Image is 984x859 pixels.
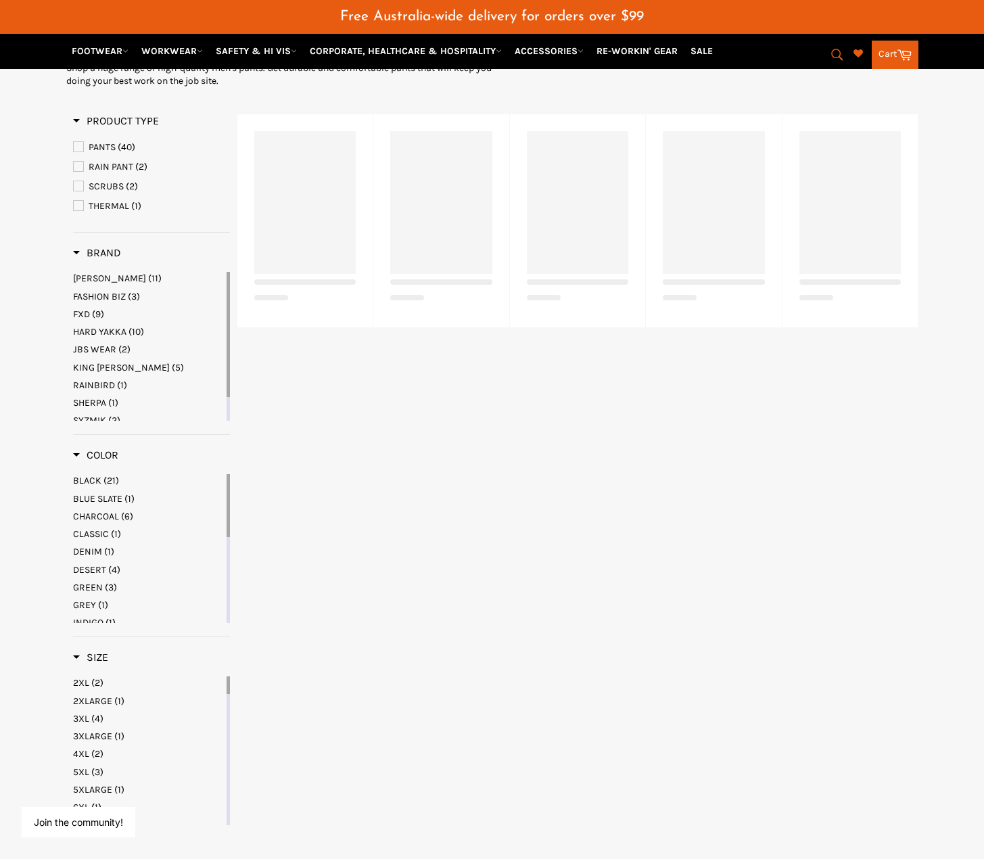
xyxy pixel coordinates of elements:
[73,344,116,355] span: JBS WEAR
[118,344,131,355] span: (2)
[131,200,141,212] span: (1)
[73,379,224,392] a: RAINBIRD
[73,308,90,320] span: FXD
[121,511,133,522] span: (6)
[73,599,96,611] span: GREY
[73,343,224,356] a: JBS WEAR
[73,546,102,557] span: DENIM
[108,397,118,409] span: (1)
[73,415,106,426] span: SYZMIK
[135,161,147,172] span: (2)
[509,39,589,63] a: ACCESSORIES
[73,599,224,611] a: GREY
[128,326,144,338] span: (10)
[73,695,112,707] span: 2XLARGE
[73,747,224,760] a: 4XL
[340,9,644,24] span: Free Australia-wide delivery for orders over $99
[73,474,224,487] a: BLACK
[73,290,224,303] a: FASHION BIZ
[73,510,224,523] a: CHARCOAL
[91,766,103,778] span: (3)
[73,414,224,427] a: SYZMIK
[73,272,224,285] a: BISLEY
[73,563,224,576] a: DESERT
[128,291,140,302] span: (3)
[114,784,124,795] span: (1)
[872,41,918,69] a: Cart
[111,528,121,540] span: (1)
[89,200,129,212] span: THERMAL
[73,246,121,259] span: Brand
[73,246,121,260] h3: Brand
[73,695,224,707] a: 2XLARGE
[91,748,103,760] span: (2)
[73,766,224,779] a: 5XL
[92,308,104,320] span: (9)
[73,617,103,628] span: INDIGO
[73,730,112,742] span: 3XLARGE
[118,141,135,153] span: (40)
[108,564,120,576] span: (4)
[91,802,101,813] span: (1)
[73,325,224,338] a: HARD YAKKA
[73,545,224,558] a: DENIM
[66,39,134,63] a: FOOTWEAR
[148,273,162,284] span: (11)
[126,181,138,192] span: (2)
[73,179,230,194] a: SCRUBS
[98,599,108,611] span: (1)
[73,396,224,409] a: SHERPA
[73,379,115,391] span: RAINBIRD
[73,676,224,689] a: 2XL
[89,181,124,192] span: SCRUBS
[73,730,224,743] a: 3XLARGE
[34,816,123,828] button: Join the community!
[73,199,230,214] a: THERMAL
[73,581,224,594] a: GREEN
[73,818,224,831] a: 26/67
[73,114,159,128] h3: Product Type
[73,308,224,321] a: FXD
[114,730,124,742] span: (1)
[73,492,224,505] a: BLUE SLATE
[89,161,133,172] span: RAIN PANT
[73,766,89,778] span: 5XL
[103,475,119,486] span: (21)
[73,273,146,284] span: [PERSON_NAME]
[73,511,119,522] span: CHARCOAL
[73,712,224,725] a: 3XL
[117,379,127,391] span: (1)
[73,448,118,461] span: Color
[104,546,114,557] span: (1)
[73,291,126,302] span: FASHION BIZ
[73,802,89,813] span: 6XL
[685,39,718,63] a: SALE
[73,361,224,374] a: KING GEE
[73,140,230,155] a: PANTS
[73,397,106,409] span: SHERPA
[73,677,89,689] span: 2XL
[114,695,124,707] span: (1)
[73,564,106,576] span: DESERT
[91,677,103,689] span: (2)
[108,415,120,426] span: (2)
[66,62,492,88] div: Shop a huge range of high-quality men's pants. Get durable and comfortable pants that will keep y...
[73,582,103,593] span: GREEN
[73,528,224,540] a: CLASSIC
[73,448,118,462] h3: Color
[73,160,230,175] a: RAIN PANT
[210,39,302,63] a: SAFETY & HI VIS
[73,713,89,724] span: 3XL
[73,651,108,664] span: Size
[105,582,117,593] span: (3)
[591,39,683,63] a: RE-WORKIN' GEAR
[73,801,224,814] a: 6XL
[91,713,103,724] span: (4)
[304,39,507,63] a: CORPORATE, HEALTHCARE & HOSPITALITY
[106,617,116,628] span: (1)
[73,784,112,795] span: 5XLARGE
[73,783,224,796] a: 5XLARGE
[73,493,122,505] span: BLUE SLATE
[73,326,126,338] span: HARD YAKKA
[73,475,101,486] span: BLACK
